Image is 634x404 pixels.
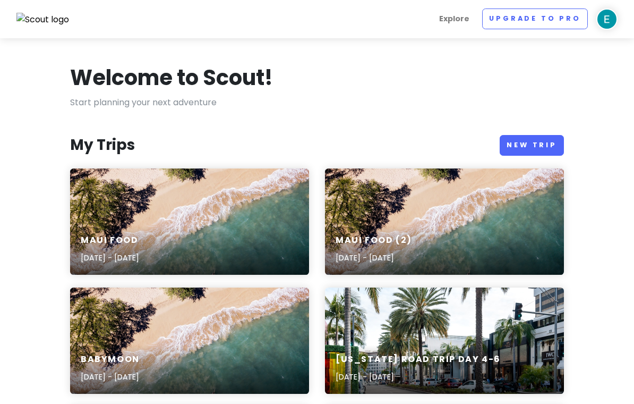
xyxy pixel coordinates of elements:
[336,371,501,383] p: [DATE] - [DATE]
[81,235,139,246] h6: Maui Food
[81,371,140,383] p: [DATE] - [DATE]
[336,235,412,246] h6: Maui Food (2)
[500,135,564,156] a: New Trip
[336,252,412,264] p: [DATE] - [DATE]
[81,252,139,264] p: [DATE] - [DATE]
[70,136,135,155] h3: My Trips
[325,288,564,394] a: cars parked on sidewalk near palm trees and buildings during daytime[US_STATE] Road Trip Day 4-6[...
[336,354,501,365] h6: [US_STATE] Road Trip Day 4-6
[70,288,309,394] a: shore during dayBabymoon[DATE] - [DATE]
[81,354,140,365] h6: Babymoon
[596,9,618,30] img: User profile
[435,9,474,29] a: Explore
[482,9,588,29] a: Upgrade to Pro
[16,13,70,27] img: Scout logo
[325,169,564,275] a: shore during dayMaui Food (2)[DATE] - [DATE]
[70,169,309,275] a: shore during dayMaui Food[DATE] - [DATE]
[70,96,564,110] p: Start planning your next adventure
[70,64,273,91] h1: Welcome to Scout!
